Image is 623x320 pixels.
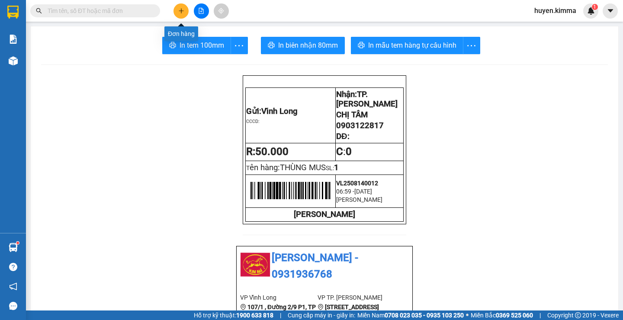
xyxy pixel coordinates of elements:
[318,304,379,320] b: [STREET_ADDRESS][PERSON_NAME]
[9,56,18,65] img: warehouse-icon
[7,6,19,19] img: logo-vxr
[278,40,338,51] span: In biên nhận 80mm
[180,40,224,51] span: In tem 100mm
[173,3,189,19] button: plus
[607,7,614,15] span: caret-down
[587,7,595,15] img: icon-new-feature
[7,8,21,17] span: Gửi:
[198,8,204,14] span: file-add
[240,304,246,310] span: environment
[240,293,318,302] li: VP Vĩnh Long
[357,310,464,320] span: Miền Nam
[471,310,533,320] span: Miền Bắc
[326,165,334,171] span: SL:
[214,3,229,19] button: aim
[358,42,365,50] span: printer
[236,312,273,319] strong: 1900 633 818
[385,312,464,319] strong: 0708 023 035 - 0935 103 250
[9,302,17,310] span: message
[56,8,77,17] span: Nhận:
[463,40,480,51] span: more
[246,119,260,124] span: CCCD:
[9,35,18,44] img: solution-icon
[575,312,581,318] span: copyright
[261,37,345,54] button: printerIn biên nhận 80mm
[231,37,248,54] button: more
[231,40,247,51] span: more
[527,5,583,16] span: huyen.kimma
[240,250,270,280] img: logo.jpg
[463,37,480,54] button: more
[56,28,125,39] div: CHỊ TÂM
[318,304,324,310] span: environment
[6,56,32,65] span: Thu rồi :
[354,188,372,195] span: [DATE]
[280,163,326,172] span: THÙNG MUS
[6,56,51,75] div: 50.000
[246,145,289,158] strong: R:
[592,4,598,10] sup: 1
[56,39,125,51] div: 0903122817
[48,6,150,16] input: Tìm tên, số ĐT hoặc mã đơn
[540,310,541,320] span: |
[246,107,298,116] span: Gửi:
[334,163,339,172] span: 1
[56,7,125,28] div: TP. [PERSON_NAME]
[218,8,224,14] span: aim
[162,37,231,54] button: printerIn tem 100mm
[178,8,184,14] span: plus
[169,42,176,50] span: printer
[268,42,275,50] span: printer
[261,107,298,116] span: Vĩnh Long
[336,110,368,120] span: CHỊ TÂM
[250,163,326,172] span: ên hàng:
[240,250,409,282] li: [PERSON_NAME] - 0931936768
[9,263,17,271] span: question-circle
[336,90,398,109] span: Nhận:
[496,312,533,319] strong: 0369 525 060
[346,145,352,158] span: 0
[603,3,618,19] button: caret-down
[336,132,349,141] span: DĐ:
[336,188,354,195] span: 06:59 -
[593,4,596,10] span: 1
[7,7,50,28] div: Vĩnh Long
[368,40,456,51] span: In mẫu tem hàng tự cấu hình
[336,145,352,158] span: :
[336,121,384,130] span: 0903122817
[294,210,355,219] strong: [PERSON_NAME]
[9,243,18,252] img: warehouse-icon
[240,304,316,320] b: 107/1 , Đường 2/9 P1, TP Vĩnh Long
[336,145,343,158] strong: C
[336,90,398,109] span: TP. [PERSON_NAME]
[288,310,355,320] span: Cung cấp máy in - giấy in:
[194,3,209,19] button: file-add
[336,196,382,203] span: [PERSON_NAME]
[351,37,463,54] button: printerIn mẫu tem hàng tự cấu hình
[255,145,289,158] span: 50.000
[9,282,17,291] span: notification
[36,8,42,14] span: search
[466,314,469,317] span: ⚪️
[280,310,281,320] span: |
[194,310,273,320] span: Hỗ trợ kỹ thuật:
[318,293,395,302] li: VP TP. [PERSON_NAME]
[246,165,326,171] span: T
[16,242,19,244] sup: 1
[336,180,378,187] span: VL2508140012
